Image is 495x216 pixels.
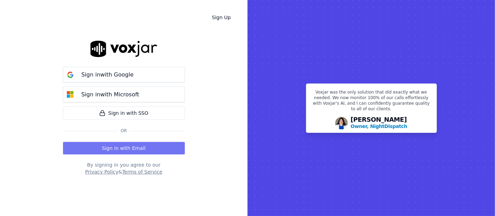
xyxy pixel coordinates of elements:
span: Or [118,128,130,134]
button: Sign inwith Google [63,67,185,82]
button: Sign in with Email [63,142,185,154]
p: Voxjar was the only solution that did exactly what we needed. We now monitor 100% of our calls ef... [311,89,432,114]
div: By signing in you agree to our & [63,161,185,175]
button: Terms of Service [122,168,162,175]
a: Sign in with SSO [63,106,185,120]
p: Owner, NightDispatch [351,123,407,130]
a: Sign Up [206,11,236,24]
button: Privacy Policy [85,168,118,175]
p: Sign in with Microsoft [81,90,139,99]
img: Avatar [335,117,348,129]
div: [PERSON_NAME] [351,117,407,130]
img: google Sign in button [63,68,77,82]
p: Sign in with Google [81,71,134,79]
img: microsoft Sign in button [63,88,77,102]
button: Sign inwith Microsoft [63,87,185,102]
img: logo [91,41,157,57]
